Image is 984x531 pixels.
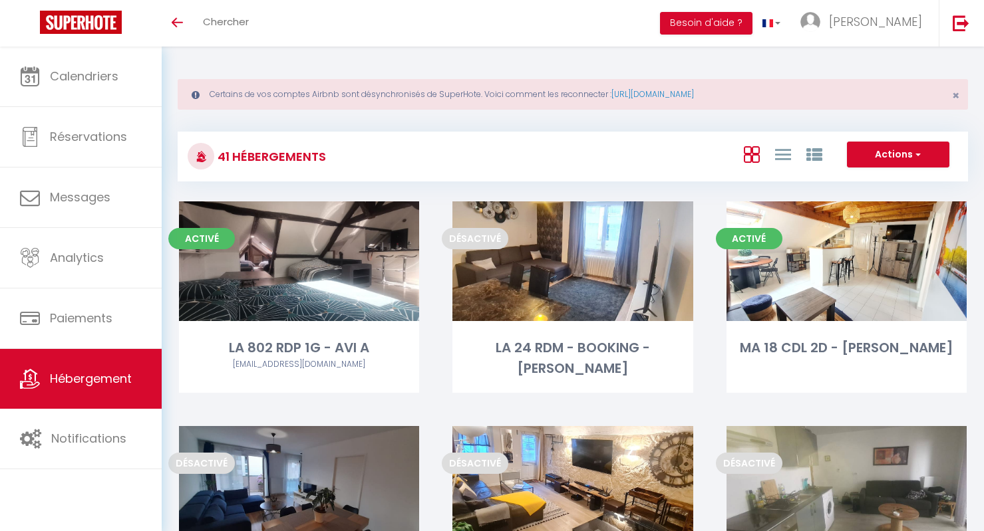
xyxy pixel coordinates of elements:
span: [PERSON_NAME] [829,13,922,30]
span: Désactivé [168,453,235,474]
div: LA 24 RDM - BOOKING - [PERSON_NAME] [452,338,693,379]
span: Messages [50,189,110,205]
a: [URL][DOMAIN_NAME] [611,88,694,100]
h3: 41 Hébergements [214,142,326,171]
span: Paiements [50,310,112,326]
div: Airbnb [179,358,419,371]
div: Certains de vos comptes Airbnb sont désynchronisés de SuperHote. Voici comment les reconnecter : [178,79,968,110]
a: Vue en Liste [775,143,791,165]
span: Réservations [50,128,127,145]
img: Super Booking [40,11,122,34]
button: Actions [847,142,949,168]
a: Vue par Groupe [806,143,822,165]
button: Besoin d'aide ? [660,12,752,35]
span: Notifications [51,430,126,447]
div: LA 802 RDP 1G - AVI A [179,338,419,358]
a: Vue en Box [744,143,760,165]
button: Close [952,90,959,102]
div: MA 18 CDL 2D - [PERSON_NAME] [727,338,967,358]
span: Désactivé [442,453,508,474]
span: Désactivé [442,228,508,249]
span: Activé [168,228,235,249]
span: Hébergement [50,370,132,387]
span: Calendriers [50,68,118,84]
span: Activé [716,228,782,249]
span: × [952,87,959,104]
span: Chercher [203,15,249,29]
span: Analytics [50,249,104,266]
img: ... [800,12,820,32]
span: Désactivé [716,453,782,474]
img: logout [953,15,969,31]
